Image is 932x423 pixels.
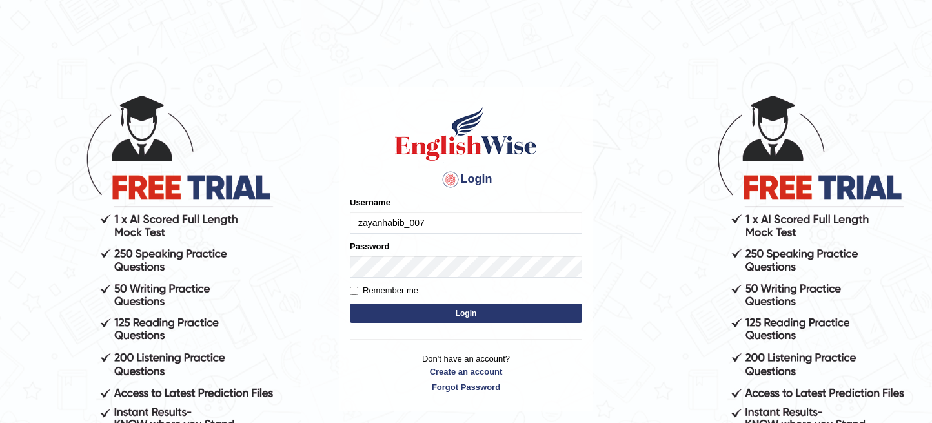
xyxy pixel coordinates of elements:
a: Forgot Password [350,381,582,393]
h4: Login [350,169,582,190]
input: Remember me [350,287,358,295]
a: Create an account [350,366,582,378]
img: Logo of English Wise sign in for intelligent practice with AI [392,105,540,163]
button: Login [350,304,582,323]
label: Password [350,240,389,253]
label: Remember me [350,284,418,297]
label: Username [350,196,390,209]
p: Don't have an account? [350,353,582,393]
